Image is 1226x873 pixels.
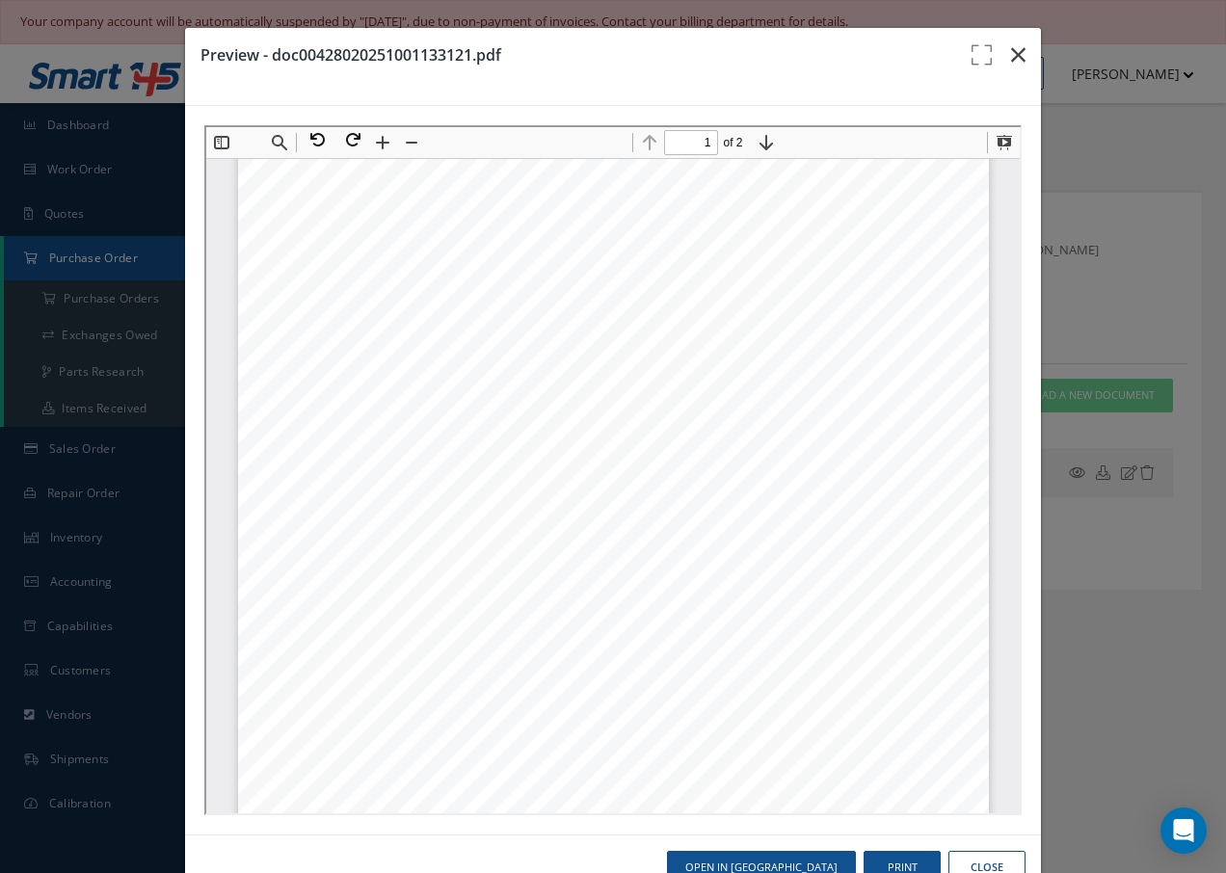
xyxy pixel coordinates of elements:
[1160,807,1207,854] div: Open Intercom Messenger
[546,2,573,29] button: Next Page
[514,2,543,29] span: of 2
[200,43,951,66] h3: Preview - doc00428020251001133121.pdf
[163,2,190,29] button: Zoom In
[192,2,219,29] button: Zoom Out
[458,3,512,28] input: Page
[785,2,812,29] button: Switch to Presentation Mode
[430,2,457,29] button: Previous Page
